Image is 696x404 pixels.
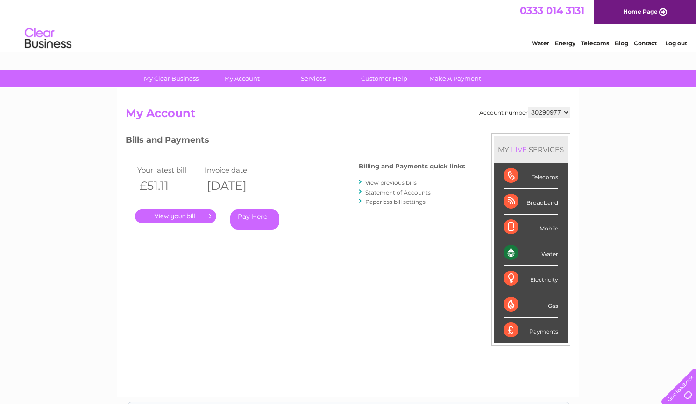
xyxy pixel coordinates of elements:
th: [DATE] [202,176,270,195]
a: Contact [634,40,657,47]
a: Statement of Accounts [365,189,431,196]
a: . [135,209,216,223]
a: My Clear Business [133,70,210,87]
th: £51.11 [135,176,202,195]
div: Account number [479,107,570,118]
div: LIVE [509,145,529,154]
a: Paperless bill settings [365,198,426,205]
td: Invoice date [202,164,270,176]
div: Clear Business is a trading name of Verastar Limited (registered in [GEOGRAPHIC_DATA] No. 3667643... [128,5,569,45]
a: Customer Help [346,70,423,87]
a: Telecoms [581,40,609,47]
a: My Account [204,70,281,87]
div: Broadband [504,189,558,215]
a: Log out [665,40,687,47]
div: Gas [504,292,558,318]
td: Your latest bill [135,164,202,176]
a: Make A Payment [417,70,494,87]
div: Mobile [504,215,558,240]
a: View previous bills [365,179,417,186]
a: Services [275,70,352,87]
div: Payments [504,318,558,343]
a: 0333 014 3131 [520,5,584,16]
a: Blog [615,40,628,47]
div: Telecoms [504,163,558,189]
div: MY SERVICES [494,136,568,163]
a: Energy [555,40,575,47]
h2: My Account [126,107,570,125]
img: logo.png [24,24,72,53]
a: Water [532,40,549,47]
h4: Billing and Payments quick links [359,163,465,170]
h3: Bills and Payments [126,133,465,150]
div: Water [504,240,558,266]
div: Electricity [504,266,558,292]
a: Pay Here [230,209,279,230]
